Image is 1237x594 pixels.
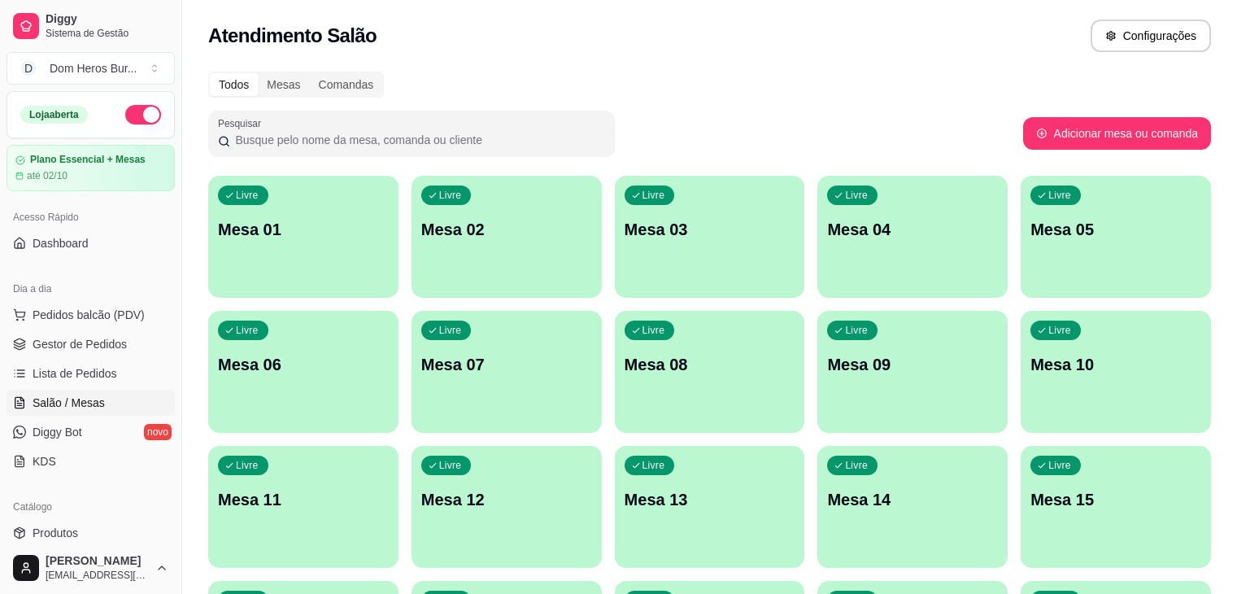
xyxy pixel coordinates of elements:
[817,176,1008,298] button: LivreMesa 04
[50,60,137,76] div: Dom Heros Bur ...
[7,302,175,328] button: Pedidos balcão (PDV)
[817,311,1008,433] button: LivreMesa 09
[27,169,68,182] article: até 02/10
[7,448,175,474] a: KDS
[7,230,175,256] a: Dashboard
[7,276,175,302] div: Dia a dia
[7,52,175,85] button: Select a team
[642,189,665,202] p: Livre
[20,106,88,124] div: Loja aberta
[1048,189,1071,202] p: Livre
[258,73,309,96] div: Mesas
[827,218,998,241] p: Mesa 04
[46,554,149,569] span: [PERSON_NAME]
[1048,459,1071,472] p: Livre
[7,494,175,520] div: Catálogo
[642,324,665,337] p: Livre
[845,459,868,472] p: Livre
[1030,488,1201,511] p: Mesa 15
[210,73,258,96] div: Todos
[615,311,805,433] button: LivreMesa 08
[7,145,175,191] a: Plano Essencial + Mesasaté 02/10
[817,446,1008,568] button: LivreMesa 14
[827,488,998,511] p: Mesa 14
[7,7,175,46] a: DiggySistema de Gestão
[33,395,105,411] span: Salão / Mesas
[218,218,389,241] p: Mesa 01
[827,353,998,376] p: Mesa 09
[7,548,175,587] button: [PERSON_NAME][EMAIL_ADDRESS][DOMAIN_NAME]
[1048,324,1071,337] p: Livre
[625,353,795,376] p: Mesa 08
[7,419,175,445] a: Diggy Botnovo
[7,331,175,357] a: Gestor de Pedidos
[845,189,868,202] p: Livre
[439,459,462,472] p: Livre
[1030,218,1201,241] p: Mesa 05
[412,311,602,433] button: LivreMesa 07
[439,324,462,337] p: Livre
[625,488,795,511] p: Mesa 13
[208,23,377,49] h2: Atendimento Salão
[46,12,168,27] span: Diggy
[1091,20,1211,52] button: Configurações
[236,459,259,472] p: Livre
[615,176,805,298] button: LivreMesa 03
[46,27,168,40] span: Sistema de Gestão
[30,154,146,166] article: Plano Essencial + Mesas
[236,324,259,337] p: Livre
[208,446,399,568] button: LivreMesa 11
[20,60,37,76] span: D
[208,311,399,433] button: LivreMesa 06
[125,105,161,124] button: Alterar Status
[7,204,175,230] div: Acesso Rápido
[412,176,602,298] button: LivreMesa 02
[33,453,56,470] span: KDS
[7,390,175,416] a: Salão / Mesas
[218,116,267,130] label: Pesquisar
[421,218,592,241] p: Mesa 02
[33,307,145,323] span: Pedidos balcão (PDV)
[615,446,805,568] button: LivreMesa 13
[236,189,259,202] p: Livre
[33,336,127,352] span: Gestor de Pedidos
[1030,353,1201,376] p: Mesa 10
[845,324,868,337] p: Livre
[625,218,795,241] p: Mesa 03
[310,73,383,96] div: Comandas
[218,488,389,511] p: Mesa 11
[1021,311,1211,433] button: LivreMesa 10
[1021,446,1211,568] button: LivreMesa 15
[412,446,602,568] button: LivreMesa 12
[1021,176,1211,298] button: LivreMesa 05
[33,525,78,541] span: Produtos
[421,488,592,511] p: Mesa 12
[33,235,89,251] span: Dashboard
[439,189,462,202] p: Livre
[421,353,592,376] p: Mesa 07
[33,365,117,382] span: Lista de Pedidos
[642,459,665,472] p: Livre
[7,360,175,387] a: Lista de Pedidos
[208,176,399,298] button: LivreMesa 01
[218,353,389,376] p: Mesa 06
[33,424,82,440] span: Diggy Bot
[230,132,605,148] input: Pesquisar
[46,569,149,582] span: [EMAIL_ADDRESS][DOMAIN_NAME]
[7,520,175,546] a: Produtos
[1023,117,1211,150] button: Adicionar mesa ou comanda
